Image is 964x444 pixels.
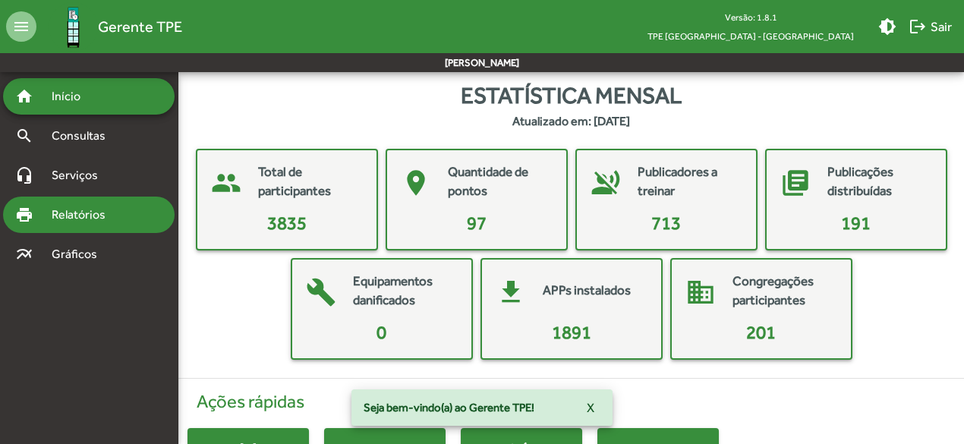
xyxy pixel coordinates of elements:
span: Consultas [43,127,125,145]
span: Sair [909,13,952,40]
span: 0 [376,322,386,342]
span: TPE [GEOGRAPHIC_DATA] - [GEOGRAPHIC_DATA] [635,27,866,46]
div: Versão: 1.8.1 [635,8,866,27]
mat-icon: voice_over_off [583,160,628,206]
span: 713 [651,213,681,233]
mat-icon: get_app [488,269,534,315]
mat-icon: people [203,160,249,206]
span: 191 [841,213,871,233]
mat-icon: multiline_chart [15,245,33,263]
mat-icon: domain [678,269,723,315]
span: 1891 [552,322,591,342]
mat-icon: search [15,127,33,145]
span: Relatórios [43,206,125,224]
button: Sair [903,13,958,40]
a: Gerente TPE [36,2,182,52]
h4: Ações rápidas [187,391,955,413]
mat-card-title: APPs instalados [543,281,631,301]
mat-icon: headset_mic [15,166,33,184]
mat-card-title: Congregações participantes [732,272,836,310]
span: Estatística mensal [461,78,682,112]
span: Serviços [43,166,118,184]
span: X [587,394,594,421]
mat-icon: logout [909,17,927,36]
span: 97 [467,213,487,233]
mat-icon: menu [6,11,36,42]
mat-icon: print [15,206,33,224]
span: Seja bem-vindo(a) ao Gerente TPE! [364,400,534,415]
mat-icon: home [15,87,33,105]
mat-card-title: Publicações distribuídas [827,162,931,201]
mat-icon: library_books [773,160,818,206]
mat-icon: build [298,269,344,315]
strong: Atualizado em: [DATE] [512,112,630,131]
span: 201 [746,322,776,342]
button: X [575,394,606,421]
span: Início [43,87,102,105]
mat-icon: place [393,160,439,206]
mat-card-title: Quantidade de pontos [448,162,551,201]
span: 3835 [267,213,307,233]
img: Logo [49,2,98,52]
mat-card-title: Equipamentos danificados [353,272,456,310]
span: Gerente TPE [98,14,182,39]
mat-icon: brightness_medium [878,17,896,36]
mat-card-title: Total de participantes [258,162,361,201]
mat-card-title: Publicadores a treinar [638,162,741,201]
span: Gráficos [43,245,118,263]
